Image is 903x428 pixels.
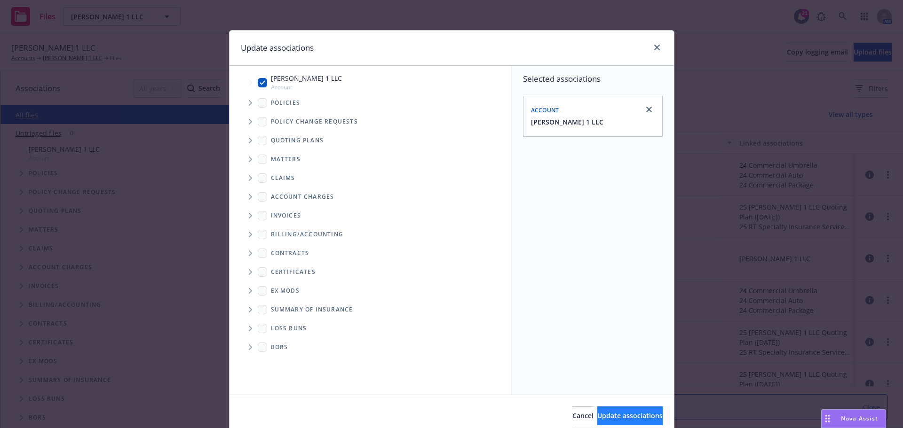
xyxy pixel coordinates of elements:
span: Contracts [271,250,309,256]
span: Account [271,83,342,91]
a: close [643,104,655,115]
span: Summary of insurance [271,307,353,312]
a: close [651,42,663,53]
span: Cancel [572,411,594,420]
span: BORs [271,344,288,350]
span: Policies [271,100,301,106]
span: Selected associations [523,73,663,85]
span: [PERSON_NAME] 1 LLC [271,73,342,83]
button: Cancel [572,406,594,425]
span: Update associations [597,411,663,420]
div: Tree Example [230,71,511,225]
span: Nova Assist [841,414,878,422]
div: Drag to move [822,410,833,428]
button: [PERSON_NAME] 1 LLC [531,117,603,127]
span: Account charges [271,194,334,200]
button: Update associations [597,406,663,425]
span: Invoices [271,213,301,218]
h1: Update associations [241,42,314,54]
span: Billing/Accounting [271,232,344,237]
div: Folder Tree Example [230,225,511,357]
span: Policy change requests [271,119,358,125]
span: Ex Mods [271,288,300,294]
button: Nova Assist [821,409,886,428]
span: Certificates [271,269,316,275]
span: Claims [271,175,295,181]
span: Matters [271,156,301,162]
span: Loss Runs [271,326,307,331]
span: Account [531,106,559,114]
span: Quoting plans [271,138,324,143]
